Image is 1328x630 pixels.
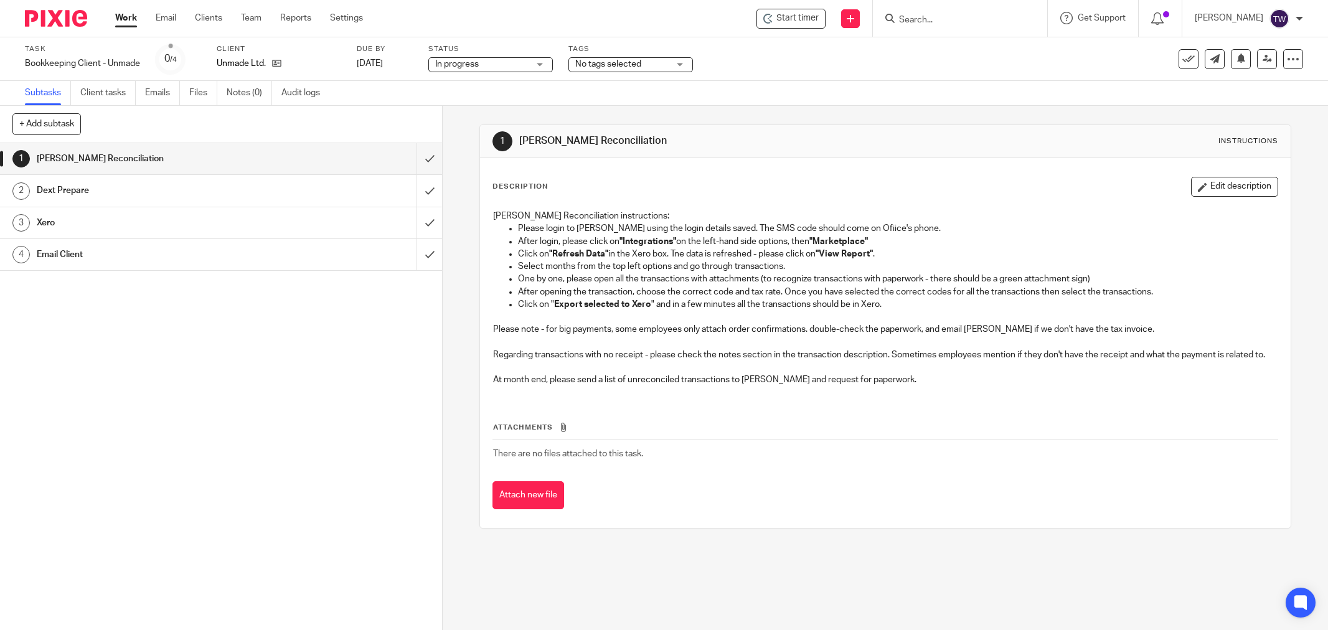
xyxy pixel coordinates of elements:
strong: Export selected to Xero [554,300,651,309]
span: Attachments [493,424,553,431]
h1: Dext Prepare [37,181,282,200]
p: Please note - for big payments, some employees only attach order confirmations. double-check the ... [493,323,1278,336]
a: Reports [280,12,311,24]
a: Notes (0) [227,81,272,105]
strong: "Refresh Data" [549,250,608,258]
div: 2 [12,182,30,200]
span: Start timer [776,12,819,25]
h1: [PERSON_NAME] Reconciliation [37,149,282,168]
h1: [PERSON_NAME] Reconciliation [519,134,912,148]
p: [PERSON_NAME] Reconciliation instructions: [493,210,1278,222]
span: Get Support [1078,14,1126,22]
a: Team [241,12,261,24]
p: Regarding transactions with no receipt - please check the notes section in the transaction descri... [493,349,1278,361]
span: [DATE] [357,59,383,68]
div: 1 [492,131,512,151]
button: Attach new file [492,481,564,509]
div: Bookkeeping Client - Unmade [25,57,140,70]
a: Email [156,12,176,24]
p: After opening the transaction, choose the correct code and tax rate. Once you have selected the c... [518,286,1278,298]
p: At month end, please send a list of unreconciled transactions to [PERSON_NAME] and request for pa... [493,374,1278,386]
p: Select months from the top left options and go through transactions. [518,260,1278,273]
div: Instructions [1218,136,1278,146]
h1: Xero [37,214,282,232]
h1: Email Client [37,245,282,264]
strong: "View Report" [816,250,873,258]
a: Work [115,12,137,24]
strong: "Integrations" [619,237,676,246]
a: Client tasks [80,81,136,105]
div: 0 [164,52,177,66]
label: Task [25,44,140,54]
span: There are no files attached to this task. [493,449,643,458]
button: + Add subtask [12,113,81,134]
p: [PERSON_NAME] [1195,12,1263,24]
span: In progress [435,60,479,68]
label: Tags [568,44,693,54]
p: After login, please click on on the left-hand side options, then [518,235,1278,248]
small: /4 [170,56,177,63]
a: Files [189,81,217,105]
label: Client [217,44,341,54]
p: Please login to [PERSON_NAME] using the login details saved. The SMS code should come on Ofiice's... [518,222,1278,235]
a: Emails [145,81,180,105]
label: Due by [357,44,413,54]
a: Audit logs [281,81,329,105]
a: Clients [195,12,222,24]
div: 1 [12,150,30,167]
input: Search [898,15,1010,26]
img: svg%3E [1269,9,1289,29]
div: 3 [12,214,30,232]
p: Unmade Ltd. [217,57,266,70]
div: 4 [12,246,30,263]
p: Click on " " and in a few minutes all the transactions should be in Xero. [518,298,1278,311]
button: Edit description [1191,177,1278,197]
a: Settings [330,12,363,24]
label: Status [428,44,553,54]
span: No tags selected [575,60,641,68]
p: One by one, please open all the transactions with attachments (to recognize transactions with pap... [518,273,1278,285]
a: Subtasks [25,81,71,105]
div: Unmade Ltd. - Bookkeeping Client - Unmade [756,9,826,29]
p: Description [492,182,548,192]
img: Pixie [25,10,87,27]
p: Click on in the Xero box. Tne data is refreshed - please click on . [518,248,1278,260]
strong: "Marketplace" [809,237,868,246]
